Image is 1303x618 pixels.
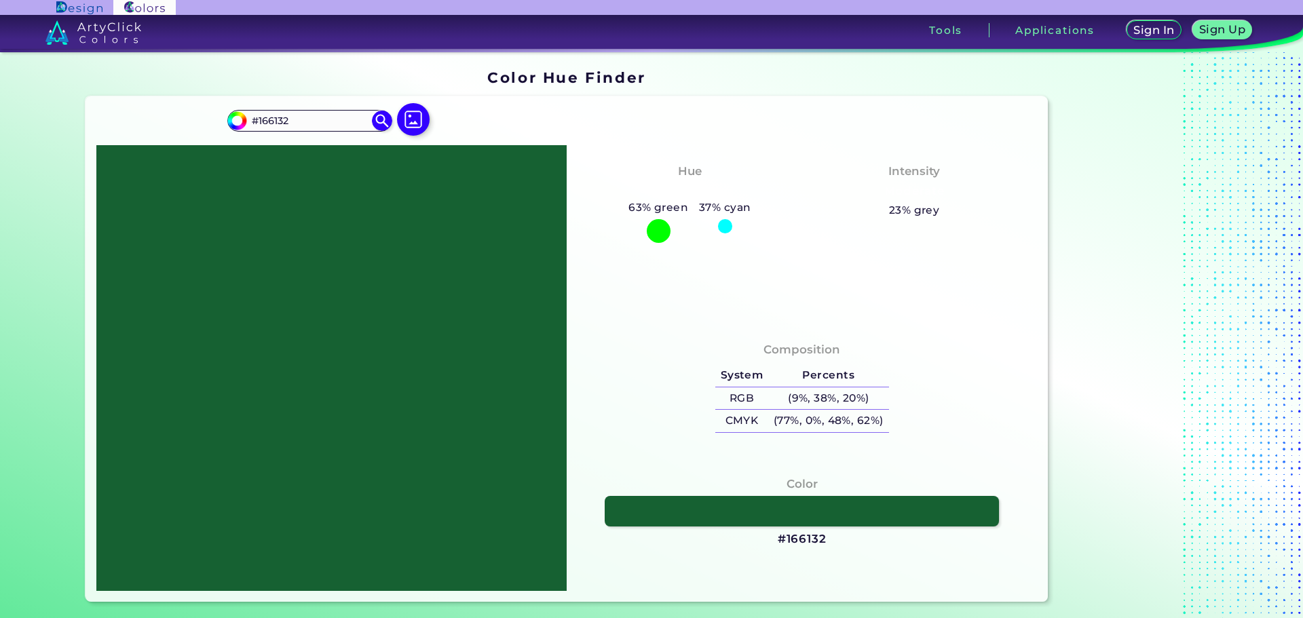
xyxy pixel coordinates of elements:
h3: Moderate [878,183,950,199]
h5: 37% cyan [694,199,756,216]
h5: RGB [715,387,768,410]
img: ArtyClick Design logo [56,1,102,14]
img: icon search [372,111,392,131]
h5: Sign In [1135,25,1172,35]
h5: 63% green [623,199,694,216]
h5: (9%, 38%, 20%) [768,387,888,410]
h4: Intensity [888,161,940,181]
a: Sign In [1129,22,1179,39]
h1: Color Hue Finder [487,67,645,88]
img: icon picture [397,103,430,136]
h4: Color [787,474,818,494]
h5: Sign Up [1201,24,1243,35]
h3: Applications [1015,25,1095,35]
h5: CMYK [715,410,768,432]
h5: System [715,364,768,387]
h4: Hue [678,161,702,181]
input: type color.. [246,111,373,130]
iframe: Advertisement [1053,64,1223,607]
h4: Composition [763,340,840,360]
h3: Tools [929,25,962,35]
a: Sign Up [1195,22,1249,39]
img: logo_artyclick_colors_white.svg [45,20,141,45]
h5: 23% grey [889,201,940,219]
h3: #166132 [778,531,827,547]
h5: (77%, 0%, 48%, 62%) [768,410,888,432]
h3: Tealish Green [641,183,739,199]
h5: Percents [768,364,888,387]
